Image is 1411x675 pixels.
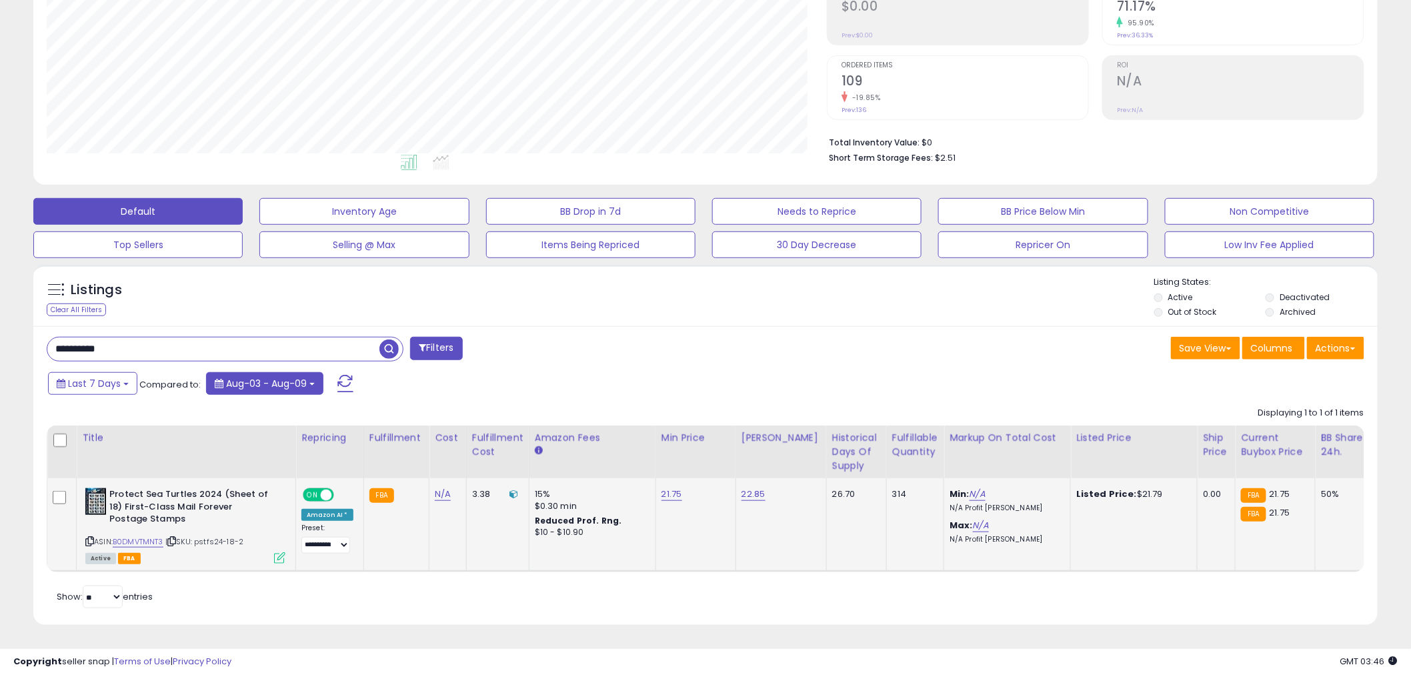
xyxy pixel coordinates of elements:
button: Needs to Reprice [712,198,922,225]
div: Clear All Filters [47,303,106,316]
div: seller snap | | [13,656,231,668]
small: Prev: 136 [842,106,866,114]
div: $0.30 min [535,500,645,512]
b: Min: [950,488,970,500]
a: 22.85 [742,488,766,501]
b: Short Term Storage Fees: [829,152,933,163]
small: FBA [1241,488,1266,503]
small: FBA [369,488,394,503]
small: 95.90% [1123,18,1154,28]
button: Items Being Repriced [486,231,695,258]
small: Amazon Fees. [535,445,543,457]
span: 21.75 [1270,488,1290,500]
div: $21.79 [1076,488,1187,500]
button: BB Drop in 7d [486,198,695,225]
th: The percentage added to the cost of goods (COGS) that forms the calculator for Min & Max prices. [944,426,1071,478]
span: $2.51 [935,151,956,164]
span: | SKU: pstfs24-18-2 [165,536,243,547]
div: 50% [1321,488,1365,500]
h2: N/A [1117,73,1364,91]
b: Listed Price: [1076,488,1137,500]
span: OFF [332,490,353,501]
button: Aug-03 - Aug-09 [206,372,323,395]
button: Default [33,198,243,225]
div: Repricing [301,431,358,445]
div: Amazon Fees [535,431,650,445]
div: Historical Days Of Supply [832,431,881,473]
div: 0.00 [1203,488,1225,500]
label: Out of Stock [1168,306,1217,317]
div: 15% [535,488,645,500]
div: Current Buybox Price [1241,431,1310,459]
div: Ship Price [1203,431,1230,459]
b: Total Inventory Value: [829,137,920,148]
a: B0DMVTMNT3 [113,536,163,548]
a: 21.75 [661,488,682,501]
li: $0 [829,133,1354,149]
label: Active [1168,291,1193,303]
span: 21.75 [1270,506,1290,519]
b: Max: [950,519,973,532]
div: 314 [892,488,934,500]
p: Listing States: [1154,276,1378,289]
h2: 109 [842,73,1088,91]
span: Columns [1251,342,1293,355]
b: Reduced Prof. Rng. [535,515,622,526]
span: FBA [118,553,141,564]
button: Filters [410,337,462,360]
span: ROI [1117,62,1364,69]
h5: Listings [71,281,122,299]
button: Actions [1307,337,1364,360]
p: N/A Profit [PERSON_NAME] [950,535,1060,544]
button: BB Price Below Min [938,198,1148,225]
a: N/A [435,488,451,501]
button: Top Sellers [33,231,243,258]
div: 26.70 [832,488,876,500]
button: 30 Day Decrease [712,231,922,258]
small: Prev: N/A [1117,106,1143,114]
span: Last 7 Days [68,377,121,390]
div: 3.38 [472,488,519,500]
p: N/A Profit [PERSON_NAME] [950,504,1060,513]
span: Aug-03 - Aug-09 [226,377,307,390]
div: $10 - $10.90 [535,527,645,538]
div: [PERSON_NAME] [742,431,821,445]
div: Displaying 1 to 1 of 1 items [1258,407,1364,420]
div: Cost [435,431,461,445]
small: Prev: $0.00 [842,31,873,39]
span: Show: entries [57,590,153,603]
button: Save View [1171,337,1240,360]
strong: Copyright [13,655,62,668]
button: Last 7 Days [48,372,137,395]
a: N/A [970,488,986,501]
span: ON [304,490,321,501]
span: Compared to: [139,378,201,391]
a: Terms of Use [114,655,171,668]
button: Inventory Age [259,198,469,225]
span: All listings currently available for purchase on Amazon [85,553,116,564]
div: Fulfillment [369,431,423,445]
div: Fulfillment Cost [472,431,523,459]
button: Columns [1242,337,1305,360]
div: Preset: [301,524,353,554]
b: Protect Sea Turtles 2024 (Sheet of 18) First-Class Mail Forever Postage Stamps [109,488,271,529]
a: Privacy Policy [173,655,231,668]
span: Ordered Items [842,62,1088,69]
small: Prev: 36.33% [1117,31,1153,39]
div: Markup on Total Cost [950,431,1065,445]
label: Archived [1280,306,1316,317]
button: Repricer On [938,231,1148,258]
small: -19.85% [848,93,881,103]
div: Fulfillable Quantity [892,431,938,459]
button: Low Inv Fee Applied [1165,231,1374,258]
div: BB Share 24h. [1321,431,1370,459]
button: Selling @ Max [259,231,469,258]
div: ASIN: [85,488,285,562]
a: N/A [973,519,989,532]
label: Deactivated [1280,291,1330,303]
small: FBA [1241,507,1266,522]
img: 51xOhmJkiKL._SL40_.jpg [85,488,106,515]
div: Listed Price [1076,431,1192,445]
div: Amazon AI * [301,509,353,521]
button: Non Competitive [1165,198,1374,225]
